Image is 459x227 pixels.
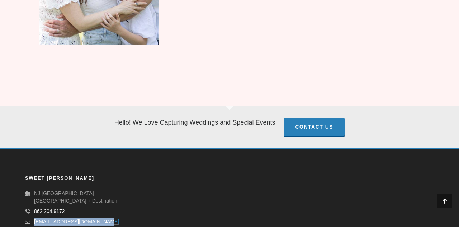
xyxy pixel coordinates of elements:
[34,190,117,204] span: NJ [GEOGRAPHIC_DATA] [GEOGRAPHIC_DATA] + Destination
[34,208,65,214] a: 862.204.9172
[25,174,94,182] h4: Sweet [PERSON_NAME]
[114,119,275,126] font: Hello! We Love Capturing Weddings and Special Events
[34,219,119,225] a: [EMAIL_ADDRESS][DOMAIN_NAME]
[284,118,345,136] a: Contact Us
